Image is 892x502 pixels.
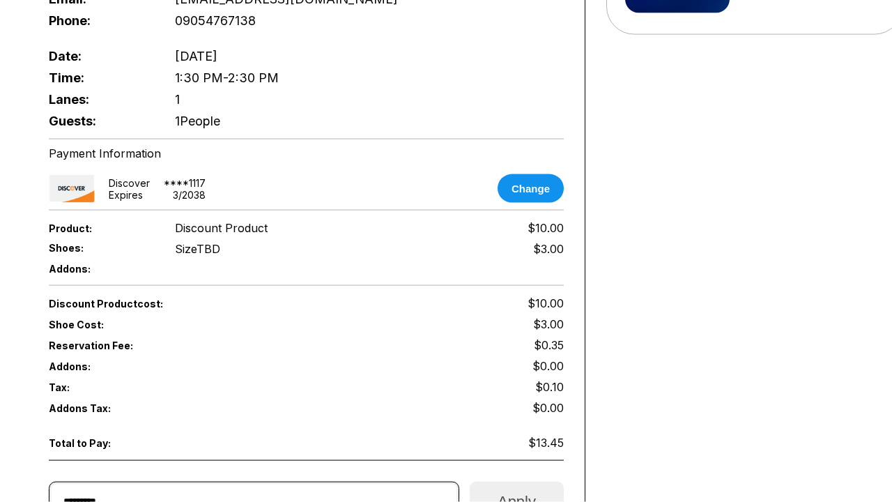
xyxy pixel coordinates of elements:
[49,242,152,254] span: Shoes:
[49,360,152,372] span: Addons:
[528,436,564,450] span: $13.45
[49,70,152,85] span: Time:
[49,402,152,414] span: Addons Tax:
[109,177,150,189] div: discover
[49,49,152,63] span: Date:
[173,189,206,201] div: 3 / 2038
[528,221,564,235] span: $10.00
[49,146,564,160] div: Payment Information
[49,381,152,393] span: Tax:
[175,114,220,128] span: 1 People
[49,263,152,275] span: Addons:
[109,189,143,201] div: Expires
[175,70,279,85] span: 1:30 PM - 2:30 PM
[49,174,95,203] img: card
[49,92,152,107] span: Lanes:
[49,319,152,330] span: Shoe Cost:
[49,298,307,310] span: Discount Product cost:
[533,317,564,331] span: $3.00
[498,174,564,203] button: Change
[532,401,564,415] span: $0.00
[49,340,307,351] span: Reservation Fee:
[535,380,564,394] span: $0.10
[175,13,256,28] span: 09054767138
[175,221,268,235] span: Discount Product
[533,242,564,256] div: $3.00
[532,359,564,373] span: $0.00
[49,437,152,449] span: Total to Pay:
[528,296,564,310] span: $10.00
[175,92,180,107] span: 1
[534,338,564,352] span: $0.35
[49,114,152,128] span: Guests:
[175,49,217,63] span: [DATE]
[49,222,152,234] span: Product:
[175,242,220,256] div: Size TBD
[49,13,152,28] span: Phone:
